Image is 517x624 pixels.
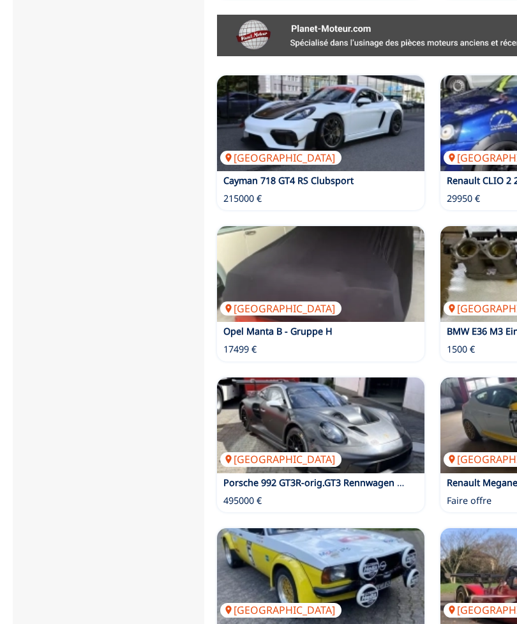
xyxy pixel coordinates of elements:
a: Cayman 718 GT4 RS Clubsport[GEOGRAPHIC_DATA] [217,75,424,171]
a: Opel Manta B - Gruppe H[GEOGRAPHIC_DATA] [217,226,424,322]
p: 29950 € [447,192,480,205]
p: 1500 € [447,343,475,356]
p: [GEOGRAPHIC_DATA] [220,301,341,316]
a: Opel Ascona Gruppe 2[GEOGRAPHIC_DATA] [217,528,424,624]
p: [GEOGRAPHIC_DATA] [220,603,341,617]
p: 215000 € [223,192,262,205]
p: 17499 € [223,343,257,356]
p: Faire offre [447,494,491,507]
a: Porsche 992 GT3R-orig.GT3 Rennwagen MY23 -Chassis Neu ! [223,476,484,489]
img: Opel Ascona Gruppe 2 [217,528,424,624]
a: Porsche 992 GT3R-orig.GT3 Rennwagen MY23 -Chassis Neu ![GEOGRAPHIC_DATA] [217,377,424,473]
a: Cayman 718 GT4 RS Clubsport [223,174,354,186]
p: 495000 € [223,494,262,507]
p: [GEOGRAPHIC_DATA] [220,452,341,466]
img: Cayman 718 GT4 RS Clubsport [217,75,424,171]
p: [GEOGRAPHIC_DATA] [220,151,341,165]
img: Porsche 992 GT3R-orig.GT3 Rennwagen MY23 -Chassis Neu ! [217,377,424,473]
img: Opel Manta B - Gruppe H [217,226,424,322]
a: Opel Manta B - Gruppe H [223,325,333,337]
